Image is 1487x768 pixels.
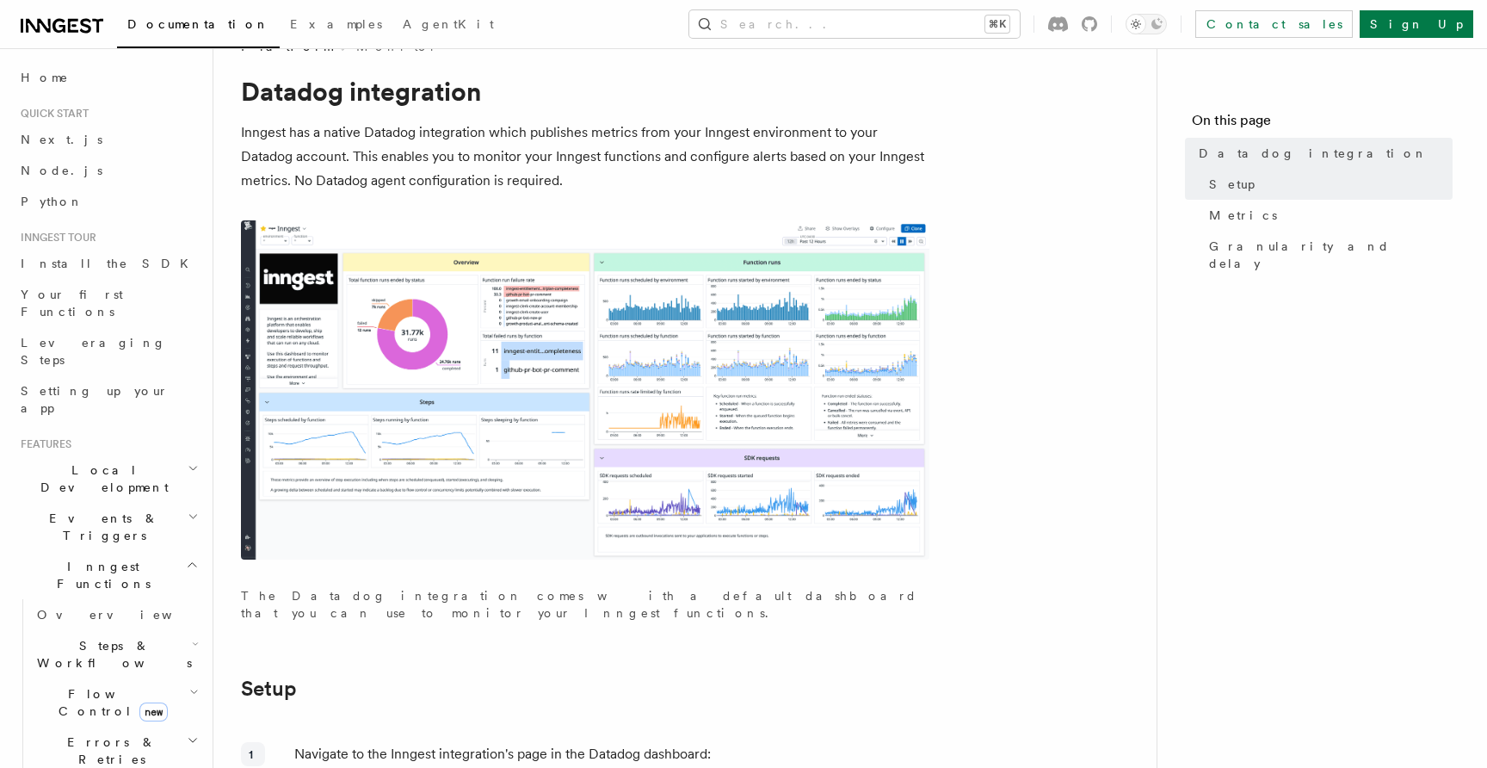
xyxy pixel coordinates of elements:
a: Metrics [1202,200,1453,231]
p: Navigate to the Inngest integration's page in the Datadog dashboard: [294,742,929,766]
span: Your first Functions [21,288,123,319]
a: Granularity and delay [1202,231,1453,279]
a: Install the SDK [14,248,202,279]
span: Steps & Workflows [30,637,192,672]
a: Setup [1202,169,1453,200]
span: Local Development [14,461,188,496]
span: Metrics [1209,207,1277,224]
a: Datadog integration [1192,138,1453,169]
span: Examples [290,17,382,31]
span: Quick start [14,107,89,121]
span: Node.js [21,164,102,177]
p: Inngest has a native Datadog integration which publishes metrics from your Inngest environment to... [241,121,929,193]
span: Leveraging Steps [21,336,166,367]
button: Local Development [14,455,202,503]
span: AgentKit [403,17,494,31]
span: Datadog integration [1199,145,1428,162]
a: Python [14,186,202,217]
a: Overview [30,599,202,630]
span: Features [14,437,71,451]
span: Flow Control [30,685,189,720]
div: 1 [241,742,265,766]
a: Contact sales [1195,10,1353,38]
button: Flow Controlnew [30,678,202,727]
span: Python [21,195,83,208]
span: Events & Triggers [14,510,188,544]
span: Errors & Retries [30,734,187,768]
h1: Datadog integration [241,76,929,107]
button: Toggle dark mode [1126,14,1167,34]
span: Setup [1209,176,1255,193]
a: Setup [241,677,297,701]
a: Home [14,62,202,93]
button: Events & Triggers [14,503,202,551]
span: Install the SDK [21,257,199,270]
h4: On this page [1192,110,1453,138]
span: Documentation [127,17,269,31]
a: Documentation [117,5,280,48]
span: Setting up your app [21,384,169,415]
a: AgentKit [392,5,504,46]
button: Search...⌘K [689,10,1020,38]
a: Leveraging Steps [14,327,202,375]
span: new [139,703,168,722]
a: Sign Up [1360,10,1473,38]
img: The default dashboard for the Inngest Datadog integration [241,220,929,560]
span: Home [21,69,69,86]
button: Inngest Functions [14,551,202,599]
a: Setting up your app [14,375,202,424]
span: Inngest tour [14,231,96,245]
a: Next.js [14,124,202,155]
a: Examples [280,5,392,46]
span: Next.js [21,133,102,146]
a: Your first Functions [14,279,202,327]
kbd: ⌘K [985,15,1009,33]
a: Node.js [14,155,202,186]
button: Steps & Workflows [30,630,202,678]
span: Inngest Functions [14,558,186,592]
p: The Datadog integration comes with a default dashboard that you can use to monitor your Inngest f... [241,587,929,622]
span: Granularity and delay [1209,238,1453,272]
span: Overview [37,608,214,622]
